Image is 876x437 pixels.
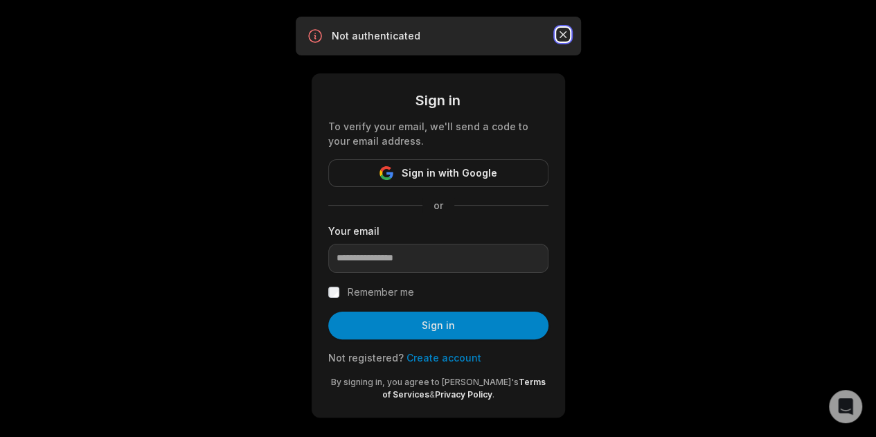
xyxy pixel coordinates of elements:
button: Sign in [328,312,548,339]
p: Not authenticated [332,29,545,43]
a: Create account [406,352,481,364]
div: To verify your email, we'll send a code to your email address. [328,119,548,148]
span: . [492,389,494,400]
a: Terms of Services [382,377,546,400]
label: Remember me [348,284,414,301]
span: Sign in with Google [402,165,497,181]
span: Not registered? [328,352,404,364]
span: By signing in, you agree to [PERSON_NAME]'s [331,377,519,387]
div: Sign in [328,90,548,111]
div: Open Intercom Messenger [829,390,862,423]
span: or [422,198,454,213]
label: Your email [328,224,548,238]
span: & [429,389,435,400]
a: Privacy Policy [435,389,492,400]
button: Sign in with Google [328,159,548,187]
